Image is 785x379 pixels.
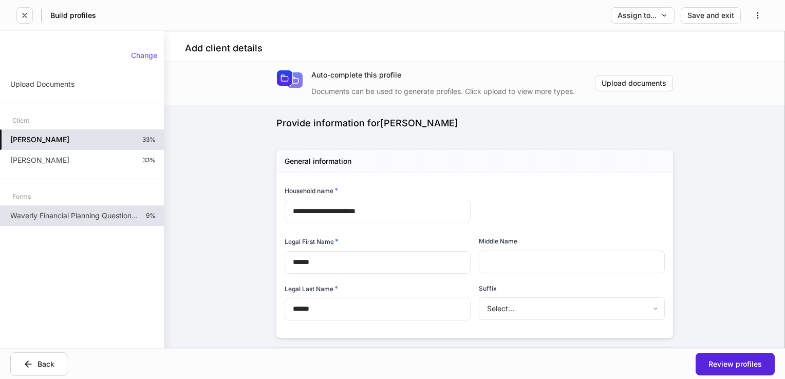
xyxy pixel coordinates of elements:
button: Review profiles [696,353,775,375]
div: Save and exit [687,12,734,19]
h5: [PERSON_NAME] [10,135,69,145]
div: Change [131,52,157,59]
button: Assign to... [611,7,675,24]
p: Waverly Financial Planning Questionnaire [10,211,138,221]
p: [PERSON_NAME] [10,155,69,165]
div: Assign to... [618,12,668,19]
button: Back [10,352,67,376]
div: Review profiles [708,361,762,368]
button: Save and exit [681,7,741,24]
h4: Add client details [185,42,263,54]
p: 33% [142,156,156,164]
h5: Build profiles [50,10,96,21]
p: 33% [142,136,156,144]
button: Change [124,47,164,64]
div: Back [23,359,54,369]
div: Client [12,111,29,129]
p: 9% [146,212,156,220]
p: Upload Documents [10,79,74,89]
div: Forms [12,187,31,205]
